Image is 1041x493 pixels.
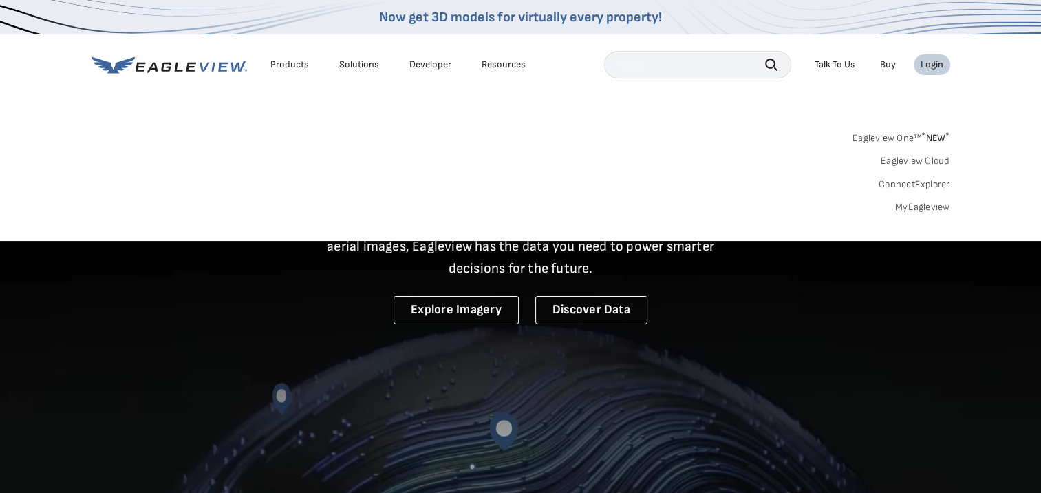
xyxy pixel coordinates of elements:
a: Developer [409,59,451,71]
div: Solutions [339,59,379,71]
a: MyEagleview [895,201,950,213]
div: Products [270,59,309,71]
a: Eagleview Cloud [881,155,950,167]
div: Resources [482,59,526,71]
div: Talk To Us [815,59,855,71]
a: Eagleview One™*NEW* [852,128,950,144]
input: Search [604,51,791,78]
div: Login [921,59,943,71]
a: Discover Data [535,296,647,324]
span: NEW [921,132,949,144]
a: Now get 3D models for virtually every property! [379,9,662,25]
a: ConnectExplorer [879,178,950,191]
a: Explore Imagery [394,296,519,324]
p: A new era starts here. Built on more than 3.5 billion high-resolution aerial images, Eagleview ha... [310,213,731,280]
a: Buy [880,59,896,71]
